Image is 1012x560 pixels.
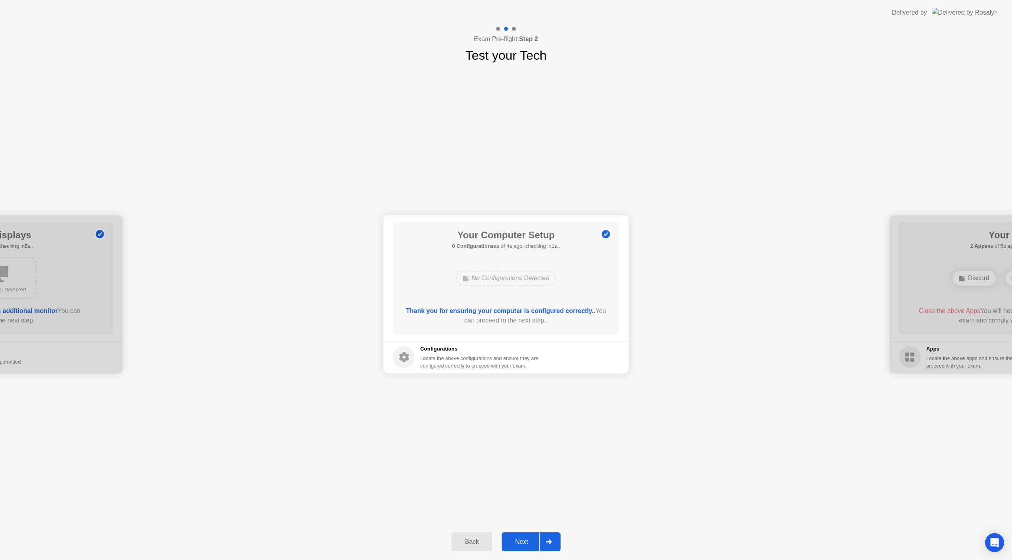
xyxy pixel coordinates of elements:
div: Open Intercom Messenger [985,533,1004,552]
button: Next [502,532,561,551]
button: Back [451,532,492,551]
b: Thank you for ensuring your computer is configured correctly.. [406,307,595,314]
b: 0 Configurations [452,243,494,249]
img: Delivered by Rosalyn [932,8,998,17]
h4: Exam Pre-flight: [474,34,538,44]
h1: Your Computer Setup [452,228,560,242]
b: Step 2 [519,36,538,42]
div: You can proceed to the next step.. [404,306,608,325]
div: Next [504,538,539,545]
h5: as of 4s ago, checking in1s.. [452,242,560,250]
div: Back [454,538,490,545]
div: Locate the above configurations and ensure they are configured correctly to proceed with your exam. [420,354,540,370]
h5: Configurations [420,345,540,353]
div: Delivered by [892,8,927,17]
div: No Configurations Detected [456,271,557,286]
h1: Test your Tech [465,46,547,65]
